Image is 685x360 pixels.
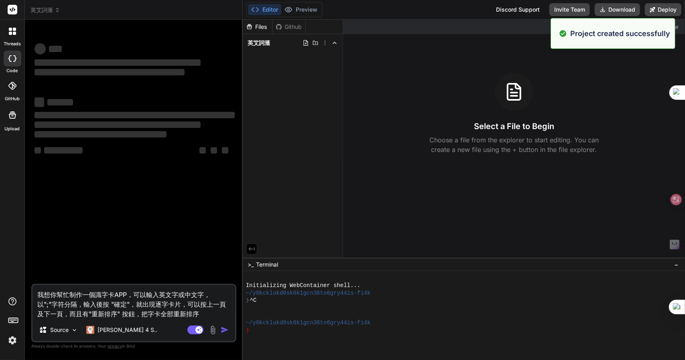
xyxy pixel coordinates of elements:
[559,28,567,39] img: alert
[35,147,41,154] span: ‌
[246,297,250,304] span: ❯
[246,289,371,297] span: ~/y0kcklukd0sk6k1gcn36to6gry44is-fi4k
[30,6,60,14] span: 英艾詞滙
[246,327,250,334] span: ❯
[35,59,201,66] span: ‌
[35,43,46,55] span: ‌
[645,3,681,16] button: Deploy
[211,147,217,154] span: ‌
[108,344,122,348] span: privacy
[248,4,281,15] button: Editor
[248,39,270,47] span: 英艾詞滙
[673,258,680,271] button: −
[256,261,278,269] span: Terminal
[98,326,157,334] p: [PERSON_NAME] 4 S..
[4,40,21,47] label: threads
[248,261,254,269] span: >_
[35,69,185,75] span: ‌
[7,67,18,74] label: code
[35,121,201,128] span: ‌
[243,23,272,31] div: Files
[44,147,83,154] span: ‌
[281,4,321,15] button: Preview
[6,334,19,347] img: settings
[570,28,670,39] p: Project created successfully
[246,282,361,289] span: Initializing WebContainer shell...
[47,99,73,105] span: ‌
[221,326,229,334] img: icon
[35,112,235,118] span: ‌
[35,97,44,107] span: ‌
[5,125,20,132] label: Upload
[250,297,257,304] span: ^C
[86,326,94,334] img: Claude 4 Sonnet
[674,261,679,269] span: −
[549,3,590,16] button: Invite Team
[5,95,20,102] label: GitHub
[35,131,167,138] span: ‌
[31,342,236,350] p: Always double-check its answers. Your in Bind
[491,3,545,16] div: Discord Support
[222,147,228,154] span: ‌
[595,3,640,16] button: Download
[199,147,206,154] span: ‌
[49,46,62,52] span: ‌
[424,135,604,154] p: Choose a file from the explorer to start editing. You can create a new file using the + button in...
[208,326,217,335] img: attachment
[33,285,235,319] textarea: 我想你幫忙制作一個識字卡APP，可以輸入英文字或中文字，以";"字符分隔，輸入後按 "確定"，就出現逐字卡片，可以按上一頁及下一頁，而且有"重新排序" 按鈕，把字卡全部重新排序
[474,121,554,132] h3: Select a File to Begin
[246,319,371,327] span: ~/y0kcklukd0sk6k1gcn36to6gry44is-fi4k
[50,326,69,334] p: Source
[272,23,305,31] div: Github
[71,327,78,334] img: Pick Models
